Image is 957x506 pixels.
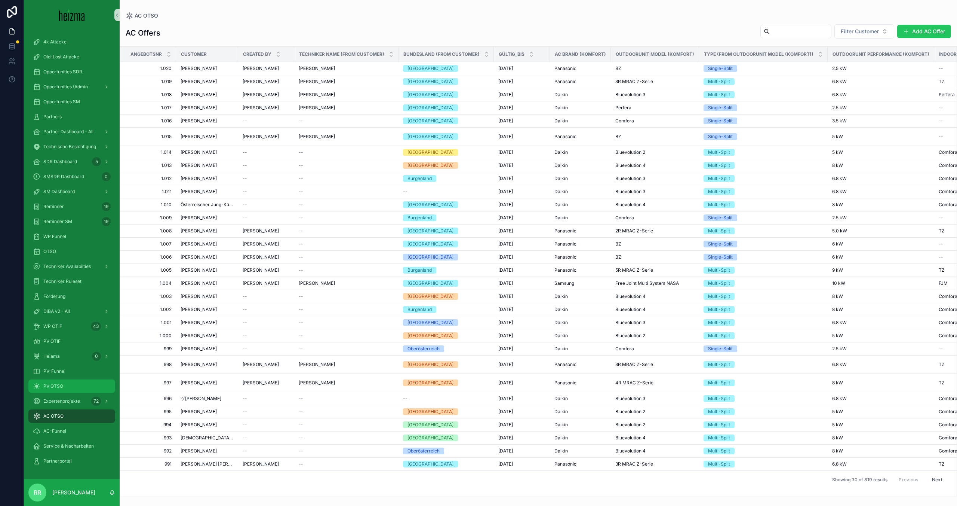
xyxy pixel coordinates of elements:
span: 3.5 kW [832,118,847,124]
span: [PERSON_NAME] [181,79,217,85]
a: Daikin [554,118,606,124]
span: Panasonic [554,65,576,71]
span: Bluevolution 4 [615,202,646,208]
div: Multi-Split [708,188,730,195]
span: [DATE] [498,92,513,98]
a: [DATE] [498,92,545,98]
div: Multi-Split [708,78,730,85]
span: [DATE] [498,162,513,168]
span: SM Dashboard [43,189,75,195]
span: -- [243,176,247,182]
div: Multi-Split [708,162,730,169]
span: [PERSON_NAME] [243,134,279,140]
a: Single-Split [704,214,823,221]
a: Burgenland [403,175,489,182]
span: [PERSON_NAME] [181,118,217,124]
span: Daikin [554,92,568,98]
div: Burgenland [407,214,432,221]
div: 5 [92,157,101,166]
a: 6.8 kW [832,189,930,195]
a: Multi-Split [704,162,823,169]
a: 6.8 kW [832,92,930,98]
a: Old-Lost Attacke [28,50,115,64]
span: -- [299,202,303,208]
a: [PERSON_NAME] [243,228,290,234]
div: [GEOGRAPHIC_DATA] [407,228,453,234]
span: [PERSON_NAME] [243,92,279,98]
a: [DATE] [498,149,545,155]
span: -- [299,162,303,168]
button: Add AC Offer [897,25,951,38]
span: -- [939,65,943,71]
a: BZ [615,65,695,71]
span: [DATE] [498,215,513,221]
a: 1.017 [129,105,172,111]
a: [GEOGRAPHIC_DATA] [403,118,489,124]
a: -- [243,215,290,221]
a: Single-Split [704,118,823,124]
span: -- [243,162,247,168]
span: Bluevolution 2 [615,149,645,155]
span: Opportunities SDR [43,69,82,75]
span: SDR Dashboard [43,159,77,165]
span: Panasonic [554,134,576,140]
a: -- [243,118,290,124]
a: [DATE] [498,189,545,195]
div: [GEOGRAPHIC_DATA] [407,104,453,111]
div: [GEOGRAPHIC_DATA] [407,118,453,124]
a: [PERSON_NAME] [181,228,234,234]
a: 3.5 kW [832,118,930,124]
a: 1.018 [129,92,172,98]
span: Comfora [615,215,634,221]
span: [DATE] [498,189,513,195]
span: 1.012 [129,176,172,182]
a: Multi-Split [704,175,823,182]
span: 6.8 kW [832,79,847,85]
span: [PERSON_NAME] [243,228,279,234]
a: [PERSON_NAME] [299,92,394,98]
a: Opportunities SM [28,95,115,109]
a: 1.016 [129,118,172,124]
a: Österreischer Jung-Künstler [181,202,234,208]
a: 1.014 [129,149,172,155]
span: Reminder SM [43,219,72,225]
a: [GEOGRAPHIC_DATA] [403,149,489,156]
a: Daikin [554,92,606,98]
a: Bluevolution 4 [615,202,695,208]
span: Daikin [554,215,568,221]
span: Old-Lost Attacke [43,54,79,60]
a: [GEOGRAPHIC_DATA] [403,65,489,72]
a: 1.011 [129,189,172,195]
span: Panasonic [554,79,576,85]
span: 6.8 kW [832,176,847,182]
span: [DATE] [498,149,513,155]
a: Multi-Split [704,78,823,85]
a: Bluevolution 4 [615,162,695,168]
a: Multi-Split [704,91,823,98]
span: 1.020 [129,65,172,71]
a: 2.5 kW [832,215,930,221]
a: Opportunities SDR [28,65,115,79]
a: Daikin [554,149,606,155]
a: Bluevolution 3 [615,176,695,182]
span: -- [243,215,247,221]
a: -- [299,149,394,155]
span: -- [243,118,247,124]
span: 5 kW [832,134,843,140]
a: [PERSON_NAME] [299,65,394,71]
span: [PERSON_NAME] [243,79,279,85]
span: Daikin [554,118,568,124]
a: [GEOGRAPHIC_DATA] [403,91,489,98]
span: [DATE] [498,176,513,182]
div: 0 [102,172,111,181]
a: Daikin [554,162,606,168]
span: [PERSON_NAME] [181,176,217,182]
a: 1.008 [129,228,172,234]
a: Comfora [615,215,695,221]
span: Comfora [615,118,634,124]
span: [DATE] [498,202,513,208]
